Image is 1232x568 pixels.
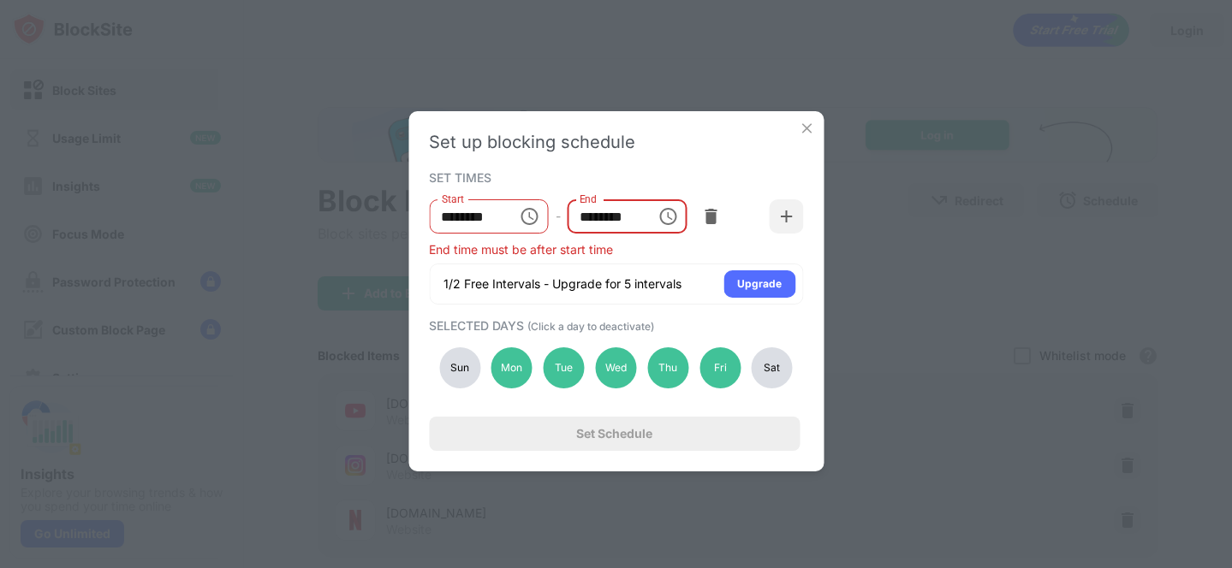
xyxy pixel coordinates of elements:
[595,347,636,388] div: Wed
[491,347,533,388] div: Mon
[429,242,803,257] div: End time must be after start time
[544,347,585,388] div: Tue
[652,199,686,234] button: Choose time, selected time is 12:00 AM
[429,132,803,152] div: Set up blocking schedule
[429,170,799,184] div: SET TIMES
[513,199,547,234] button: Choose time, selected time is 12:00 AM
[443,275,681,293] div: 1/2 Free Intervals - Upgrade for 5 intervals
[798,120,815,137] img: x-button.svg
[647,347,688,388] div: Thu
[527,320,654,333] span: (Click a day to deactivate)
[439,347,480,388] div: Sun
[576,427,652,441] div: Set Schedule
[556,207,561,226] div: -
[752,347,793,388] div: Sat
[699,347,741,388] div: Fri
[737,275,782,293] div: Upgrade
[429,318,799,333] div: SELECTED DAYS
[441,192,463,206] label: Start
[580,192,598,206] label: End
